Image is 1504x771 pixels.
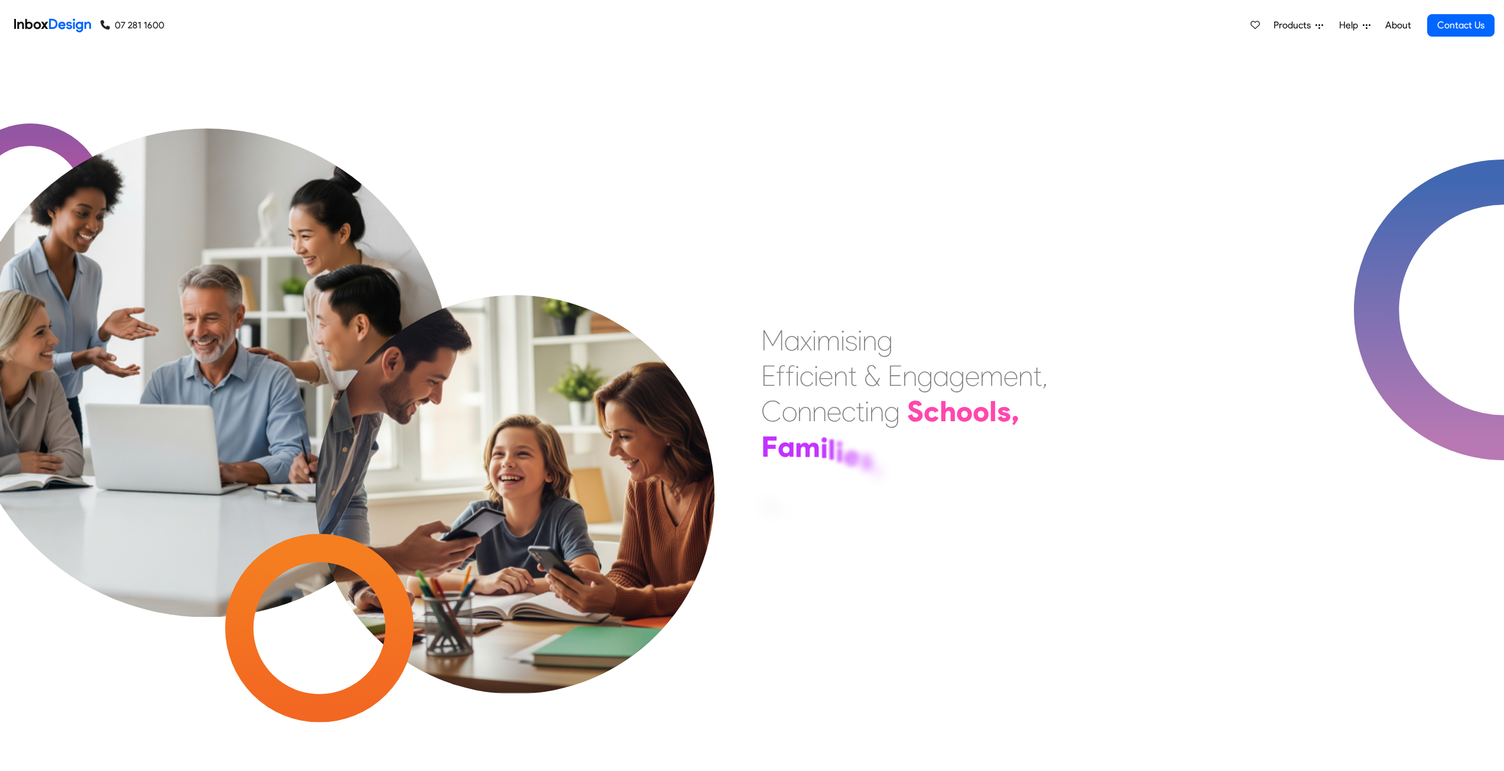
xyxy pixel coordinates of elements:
[778,429,795,464] div: a
[848,358,857,393] div: t
[973,393,989,429] div: o
[761,323,784,358] div: M
[845,323,857,358] div: s
[1427,14,1495,37] a: Contact Us
[761,358,776,393] div: E
[859,441,873,477] div: s
[865,393,869,429] div: i
[1334,14,1375,37] a: Help
[840,323,845,358] div: i
[965,358,980,393] div: e
[795,430,820,465] div: m
[785,358,795,393] div: f
[761,323,1048,500] div: Maximising Efficient & Engagement, Connecting Schools, Families, and Students.
[812,323,817,358] div: i
[884,393,900,429] div: g
[842,393,856,429] div: c
[800,323,812,358] div: x
[1011,393,1019,429] div: ,
[797,393,812,429] div: n
[933,358,949,393] div: a
[818,358,833,393] div: e
[776,358,785,393] div: f
[940,393,956,429] div: h
[266,196,764,694] img: parents_with_child.png
[857,323,862,358] div: i
[1003,358,1018,393] div: e
[761,429,778,464] div: F
[100,18,164,32] a: 07 281 1600
[784,323,800,358] div: a
[828,432,836,467] div: l
[877,323,893,358] div: g
[836,434,843,470] div: i
[862,323,877,358] div: n
[1269,14,1328,37] a: Products
[917,358,933,393] div: g
[1018,358,1033,393] div: n
[888,358,902,393] div: E
[795,358,800,393] div: i
[833,358,848,393] div: n
[997,393,1011,429] div: s
[777,493,792,528] div: n
[812,393,827,429] div: n
[1042,358,1048,393] div: ,
[1033,358,1042,393] div: t
[800,358,814,393] div: c
[814,358,818,393] div: i
[817,323,840,358] div: m
[761,487,777,522] div: a
[956,393,973,429] div: o
[1274,18,1315,32] span: Products
[989,393,997,429] div: l
[820,430,828,466] div: i
[949,358,965,393] div: g
[864,358,881,393] div: &
[924,393,940,429] div: c
[792,499,808,535] div: d
[902,358,917,393] div: n
[827,393,842,429] div: e
[980,358,1003,393] div: m
[843,438,859,473] div: e
[907,393,924,429] div: S
[782,393,797,429] div: o
[1339,18,1363,32] span: Help
[869,393,884,429] div: n
[873,446,882,482] div: ,
[761,393,782,429] div: C
[856,393,865,429] div: t
[1382,14,1414,37] a: About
